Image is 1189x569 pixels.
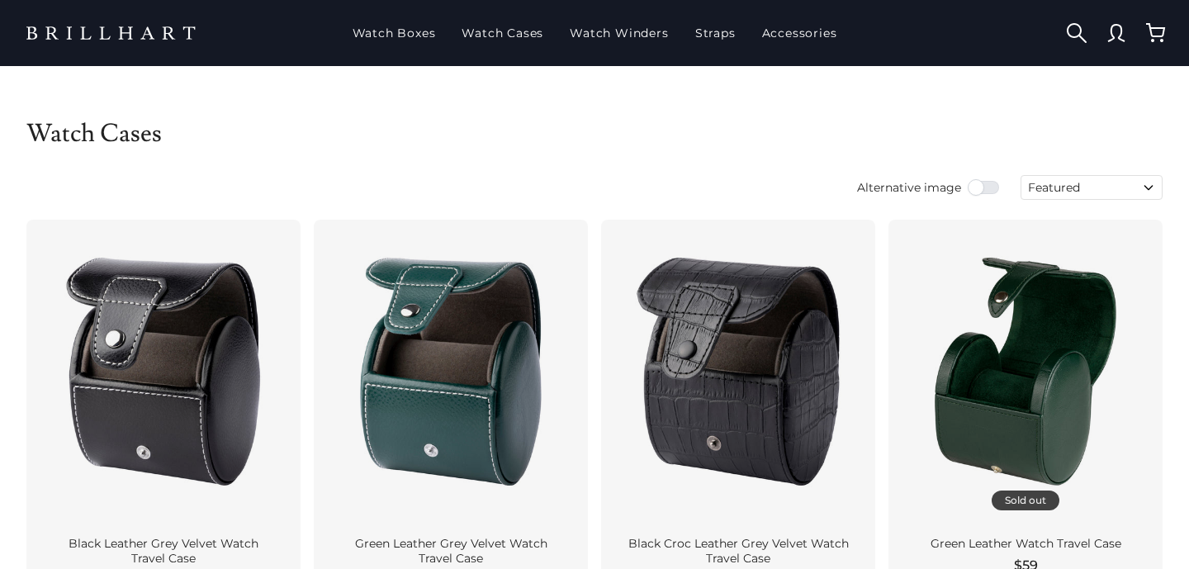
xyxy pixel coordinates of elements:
[46,537,281,566] div: Black Leather Grey Velvet Watch Travel Case
[689,12,742,55] a: Straps
[346,12,844,55] nav: Main
[563,12,675,55] a: Watch Winders
[346,12,443,55] a: Watch Boxes
[857,179,961,196] span: Alternative image
[756,12,844,55] a: Accessories
[334,537,568,566] div: Green Leather Grey Velvet Watch Travel Case
[455,12,550,55] a: Watch Cases
[621,537,855,566] div: Black Croc Leather Grey Velvet Watch Travel Case
[26,119,1163,149] h1: Watch Cases
[908,537,1143,552] div: Green Leather Watch Travel Case
[968,179,1001,196] input: Use setting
